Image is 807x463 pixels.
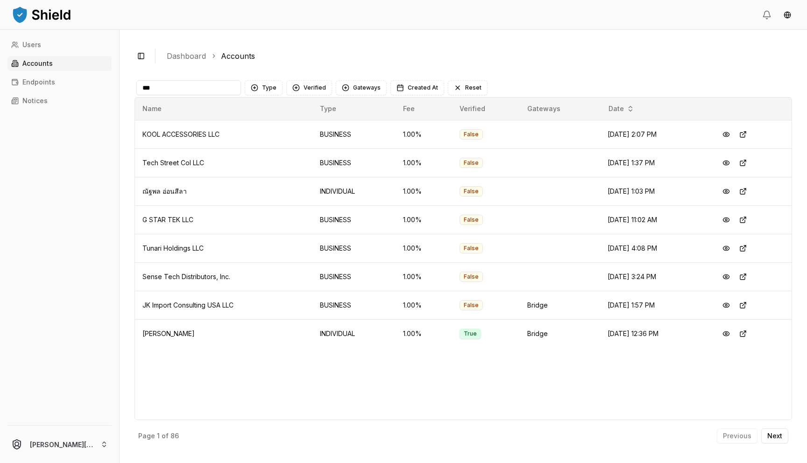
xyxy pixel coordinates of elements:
button: Gateways [336,80,387,95]
span: [DATE] 11:02 AM [608,216,657,224]
span: 1.00 % [403,330,422,337]
span: 1.00 % [403,216,422,224]
span: [DATE] 2:07 PM [608,130,657,138]
p: Page [138,433,155,439]
button: Next [761,428,788,443]
td: BUSINESS [312,148,396,177]
span: [DATE] 1:57 PM [608,301,655,309]
button: [PERSON_NAME][EMAIL_ADDRESS][DOMAIN_NAME] [4,429,115,459]
a: Dashboard [167,50,206,62]
span: JK Import Consulting USA LLC [142,301,234,309]
p: Accounts [22,60,53,67]
th: Fee [396,98,452,120]
span: ณัฐพล อ่อนสีลา [142,187,187,195]
p: Next [767,433,782,439]
nav: breadcrumb [167,50,785,62]
span: 1.00 % [403,244,422,252]
span: 1.00 % [403,130,422,138]
button: Verified [286,80,332,95]
button: Type [245,80,283,95]
p: of [162,433,169,439]
span: [DATE] 1:03 PM [608,187,655,195]
a: Notices [7,93,112,108]
span: 1.00 % [403,187,422,195]
span: Sense Tech Distributors, Inc. [142,273,230,281]
p: Notices [22,98,48,104]
span: 1.00 % [403,301,422,309]
th: Name [135,98,312,120]
button: Created At [390,80,444,95]
td: BUSINESS [312,234,396,262]
span: Bridge [527,330,548,337]
span: Bridge [527,301,548,309]
span: 1.00 % [403,273,422,281]
td: BUSINESS [312,291,396,319]
span: KOOL ACCESSORIES LLC [142,130,219,138]
th: Gateways [520,98,600,120]
td: BUSINESS [312,120,396,148]
a: Accounts [7,56,112,71]
span: [DATE] 4:08 PM [608,244,657,252]
span: [DATE] 12:36 PM [608,330,658,337]
a: Accounts [221,50,255,62]
p: Users [22,42,41,48]
td: BUSINESS [312,262,396,291]
p: 1 [157,433,160,439]
td: BUSINESS [312,205,396,234]
span: 1.00 % [403,159,422,167]
td: INDIVIDUAL [312,319,396,348]
span: Tunari Holdings LLC [142,244,204,252]
p: 86 [170,433,179,439]
span: Created At [408,84,438,91]
a: Users [7,37,112,52]
th: Type [312,98,396,120]
a: Endpoints [7,75,112,90]
span: G STAR TEK LLC [142,216,193,224]
button: Reset filters [448,80,488,95]
span: Tech Street Col LLC [142,159,204,167]
p: Endpoints [22,79,55,85]
span: [DATE] 3:24 PM [608,273,656,281]
th: Verified [452,98,520,120]
td: INDIVIDUAL [312,177,396,205]
button: Date [605,101,638,116]
span: [PERSON_NAME] [142,330,195,337]
p: [PERSON_NAME][EMAIL_ADDRESS][DOMAIN_NAME] [30,440,93,449]
img: ShieldPay Logo [11,5,72,24]
span: [DATE] 1:37 PM [608,159,655,167]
